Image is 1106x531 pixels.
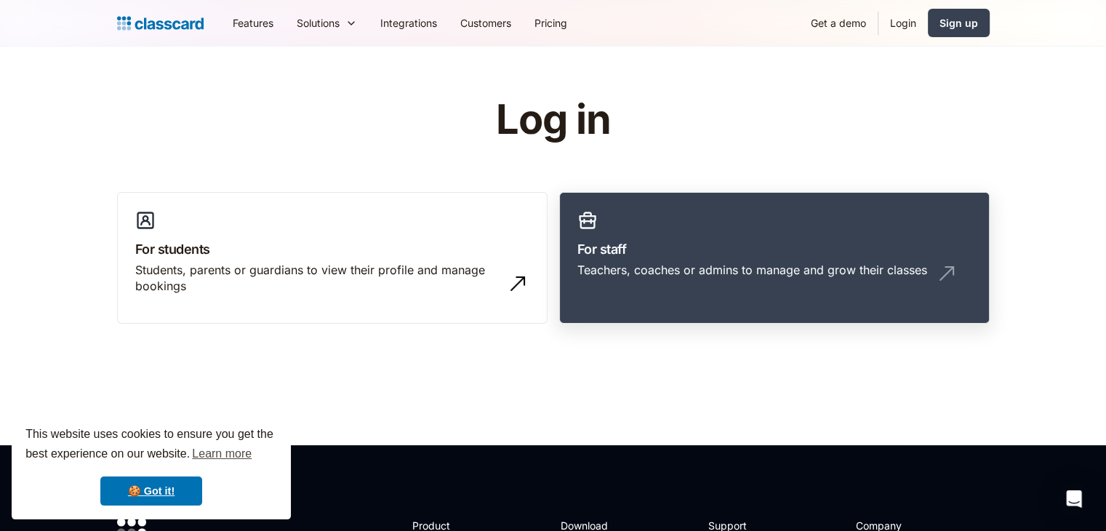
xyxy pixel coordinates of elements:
h3: For students [135,239,529,259]
div: Teachers, coaches or admins to manage and grow their classes [577,262,927,278]
a: For staffTeachers, coaches or admins to manage and grow their classes [559,192,990,324]
span: This website uses cookies to ensure you get the best experience on our website. [25,426,277,465]
a: Get a demo [799,7,878,39]
a: dismiss cookie message [100,476,202,506]
div: Open Intercom Messenger [1057,482,1091,516]
a: Integrations [369,7,449,39]
div: Students, parents or guardians to view their profile and manage bookings [135,262,500,295]
div: cookieconsent [12,412,291,519]
div: Solutions [297,15,340,31]
h1: Log in [322,97,784,143]
a: Sign up [928,9,990,37]
a: For studentsStudents, parents or guardians to view their profile and manage bookings [117,192,548,324]
a: home [117,13,204,33]
h3: For staff [577,239,971,259]
a: Login [878,7,928,39]
a: Customers [449,7,523,39]
div: Sign up [939,15,978,31]
a: Pricing [523,7,579,39]
div: Solutions [285,7,369,39]
a: learn more about cookies [190,443,254,465]
a: Features [221,7,285,39]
